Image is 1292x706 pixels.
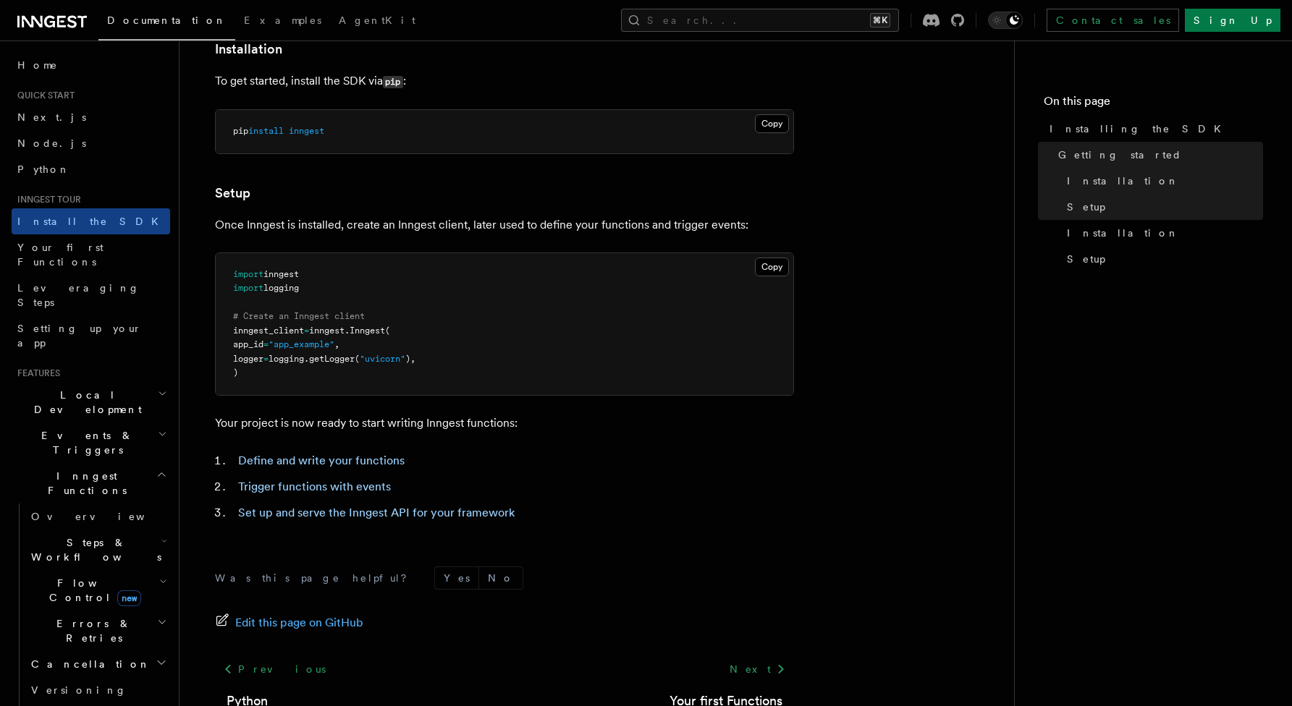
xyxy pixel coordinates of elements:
[31,684,127,696] span: Versioning
[385,326,390,336] span: (
[1067,200,1105,214] span: Setup
[12,428,158,457] span: Events & Triggers
[238,480,391,493] a: Trigger functions with events
[17,216,167,227] span: Install the SDK
[107,14,227,26] span: Documentation
[215,215,794,235] p: Once Inngest is installed, create an Inngest client, later used to define your functions and trig...
[263,339,269,349] span: =
[988,12,1023,29] button: Toggle dark mode
[1044,116,1263,142] a: Installing the SDK
[339,14,415,26] span: AgentKit
[755,114,789,133] button: Copy
[233,339,263,349] span: app_id
[12,90,75,101] span: Quick start
[31,511,180,522] span: Overview
[215,656,334,682] a: Previous
[215,71,794,92] p: To get started, install the SDK via :
[721,656,794,682] a: Next
[1047,9,1179,32] a: Contact sales
[12,388,158,417] span: Local Development
[238,506,515,519] a: Set up and serve the Inngest API for your framework
[1067,252,1105,266] span: Setup
[25,611,170,651] button: Errors & Retries
[215,413,794,433] p: Your project is now ready to start writing Inngest functions:
[334,339,339,349] span: ,
[870,13,890,27] kbd: ⌘K
[17,323,142,349] span: Setting up your app
[25,677,170,703] a: Versioning
[355,354,360,364] span: (
[17,111,86,123] span: Next.js
[12,130,170,156] a: Node.js
[25,657,151,671] span: Cancellation
[1185,9,1280,32] a: Sign Up
[215,39,282,59] a: Installation
[17,58,58,72] span: Home
[233,311,365,321] span: # Create an Inngest client
[405,354,415,364] span: ),
[25,616,157,645] span: Errors & Retries
[233,326,304,336] span: inngest_client
[345,326,350,336] span: .
[235,613,363,633] span: Edit this page on GitHub
[1061,246,1263,272] a: Setup
[269,339,334,349] span: "app_example"
[12,208,170,234] a: Install the SDK
[12,382,170,422] button: Local Development
[215,183,250,203] a: Setup
[1050,122,1230,136] span: Installing the SDK
[244,14,321,26] span: Examples
[233,367,238,378] span: )
[233,283,263,293] span: import
[1067,174,1179,188] span: Installation
[25,576,159,605] span: Flow Control
[12,463,170,503] button: Inngest Functions
[621,9,899,32] button: Search...⌘K
[17,242,104,268] span: Your first Functions
[304,326,309,336] span: =
[12,275,170,315] a: Leveraging Steps
[1067,226,1179,240] span: Installation
[235,4,330,39] a: Examples
[330,4,424,39] a: AgentKit
[248,126,284,136] span: install
[17,282,140,308] span: Leveraging Steps
[755,258,789,276] button: Copy
[1061,194,1263,220] a: Setup
[233,126,248,136] span: pip
[17,163,70,175] span: Python
[269,354,309,364] span: logging.
[1052,142,1263,168] a: Getting started
[12,194,81,205] span: Inngest tour
[215,613,363,633] a: Edit this page on GitHub
[25,535,161,564] span: Steps & Workflows
[263,354,269,364] span: =
[98,4,235,41] a: Documentation
[215,571,417,585] p: Was this page helpful?
[309,354,355,364] span: getLogger
[233,269,263,279] span: import
[25,503,170,529] a: Overview
[12,104,170,130] a: Next.js
[12,315,170,356] a: Setting up your app
[263,269,299,279] span: inngest
[238,454,405,467] a: Define and write your functions
[1061,220,1263,246] a: Installation
[12,156,170,182] a: Python
[17,137,86,149] span: Node.js
[289,126,324,136] span: inngest
[309,326,345,336] span: inngest
[233,354,263,364] span: logger
[12,367,60,379] span: Features
[12,422,170,463] button: Events & Triggers
[479,567,523,589] button: No
[435,567,478,589] button: Yes
[350,326,385,336] span: Inngest
[117,590,141,606] span: new
[360,354,405,364] span: "uvicorn"
[1058,148,1182,162] span: Getting started
[383,76,403,88] code: pip
[25,570,170,611] button: Flow Controlnew
[12,234,170,275] a: Your first Functions
[263,283,299,293] span: logging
